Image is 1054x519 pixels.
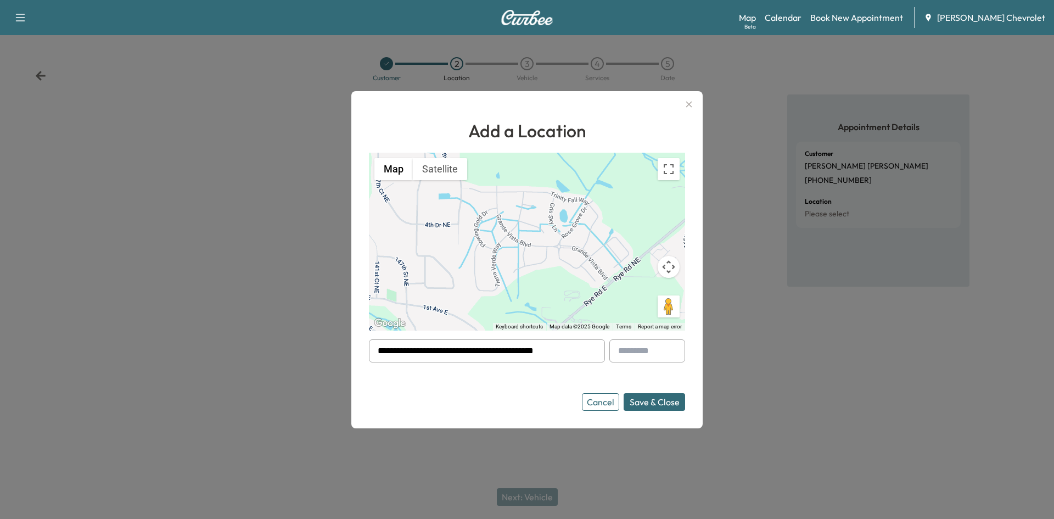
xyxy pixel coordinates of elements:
[937,11,1045,24] span: [PERSON_NAME] Chevrolet
[496,323,543,331] button: Keyboard shortcuts
[413,158,467,180] button: Show satellite imagery
[582,393,619,411] button: Cancel
[765,11,801,24] a: Calendar
[550,323,609,330] span: Map data ©2025 Google
[658,295,680,317] button: Drag Pegman onto the map to open Street View
[372,316,408,331] img: Google
[372,316,408,331] a: Open this area in Google Maps (opens a new window)
[658,158,680,180] button: Toggle fullscreen view
[616,323,631,330] a: Terms (opens in new tab)
[501,10,553,25] img: Curbee Logo
[374,158,413,180] button: Show street map
[624,393,685,411] button: Save & Close
[739,11,756,24] a: MapBeta
[810,11,903,24] a: Book New Appointment
[638,323,682,330] a: Report a map error
[658,256,680,278] button: Map camera controls
[369,118,685,144] h1: Add a Location
[744,23,756,31] div: Beta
